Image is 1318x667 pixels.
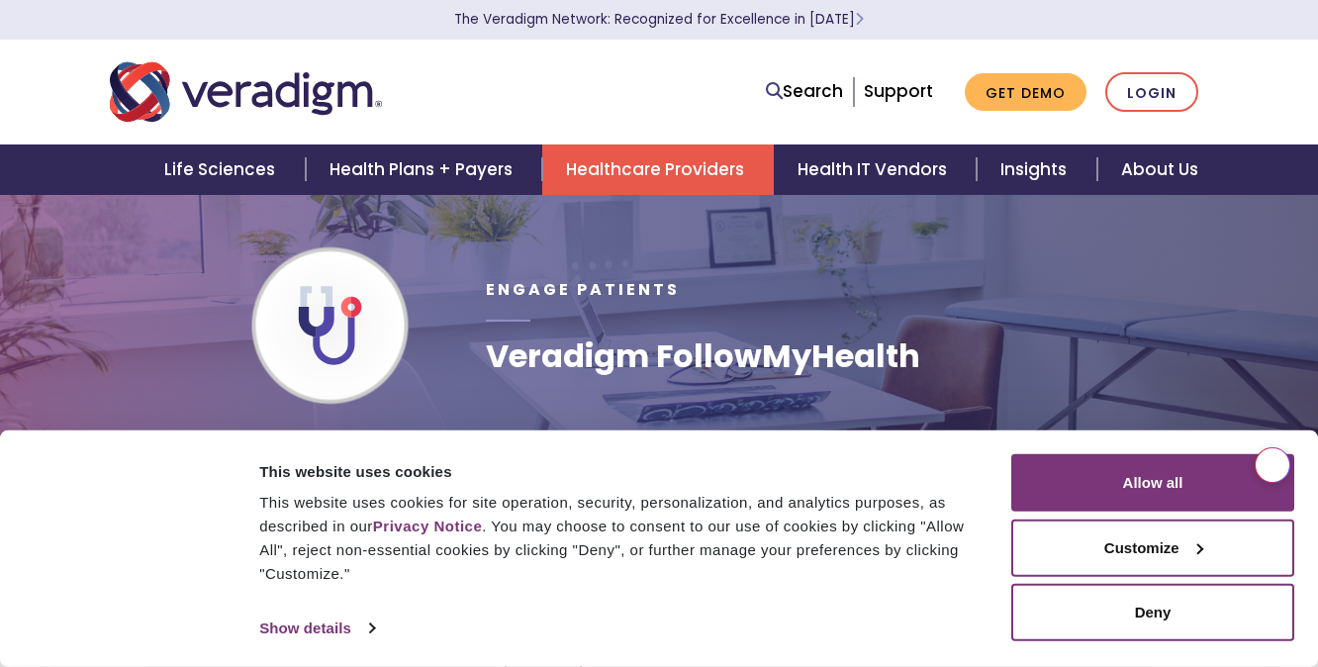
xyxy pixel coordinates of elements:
[141,144,305,195] a: Life Sciences
[774,144,977,195] a: Health IT Vendors
[1105,72,1198,113] a: Login
[1097,144,1222,195] a: About Us
[977,144,1096,195] a: Insights
[373,518,482,534] a: Privacy Notice
[1011,454,1294,512] button: Allow all
[259,491,988,586] div: This website uses cookies for site operation, security, personalization, and analytics purposes, ...
[855,10,864,29] span: Learn More
[259,459,988,483] div: This website uses cookies
[486,337,920,375] h1: Veradigm FollowMyHealth
[486,278,680,301] span: Engage Patients
[542,144,774,195] a: Healthcare Providers
[259,614,374,643] a: Show details
[110,59,382,125] img: Veradigm logo
[864,79,933,103] a: Support
[306,144,542,195] a: Health Plans + Payers
[1011,519,1294,576] button: Customize
[454,10,864,29] a: The Veradigm Network: Recognized for Excellence in [DATE]Learn More
[1011,584,1294,641] button: Deny
[965,73,1086,112] a: Get Demo
[766,78,843,105] a: Search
